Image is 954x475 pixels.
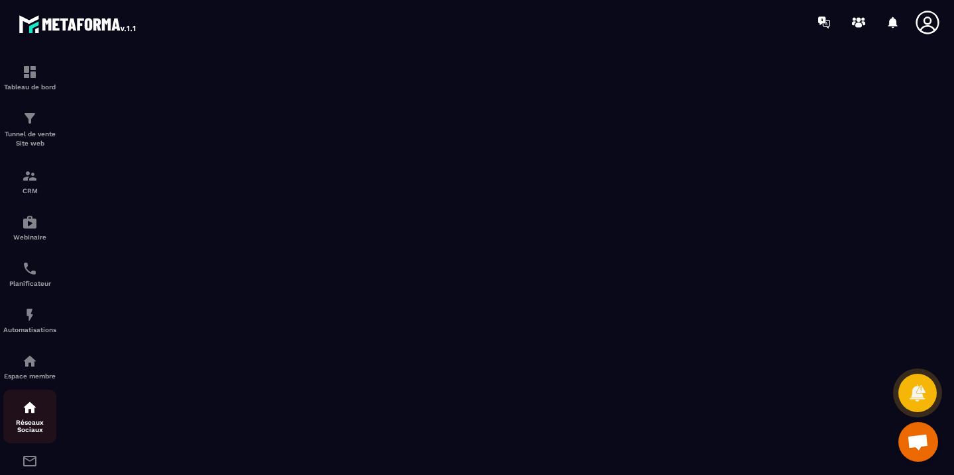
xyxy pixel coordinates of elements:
img: automations [22,307,38,323]
p: Espace membre [3,372,56,380]
a: schedulerschedulerPlanificateur [3,251,56,297]
a: formationformationTunnel de vente Site web [3,101,56,158]
img: formation [22,64,38,80]
a: formationformationCRM [3,158,56,204]
p: Tableau de bord [3,83,56,91]
a: automationsautomationsWebinaire [3,204,56,251]
img: formation [22,168,38,184]
p: Tunnel de vente Site web [3,130,56,148]
a: Ouvrir le chat [898,422,938,462]
a: automationsautomationsEspace membre [3,343,56,390]
p: CRM [3,187,56,194]
a: automationsautomationsAutomatisations [3,297,56,343]
img: automations [22,214,38,230]
p: Planificateur [3,280,56,287]
a: social-networksocial-networkRéseaux Sociaux [3,390,56,443]
img: automations [22,353,38,369]
img: formation [22,110,38,126]
a: formationformationTableau de bord [3,54,56,101]
p: Automatisations [3,326,56,333]
img: social-network [22,400,38,415]
p: Webinaire [3,234,56,241]
img: scheduler [22,261,38,277]
img: email [22,453,38,469]
img: logo [19,12,138,36]
p: Réseaux Sociaux [3,419,56,433]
